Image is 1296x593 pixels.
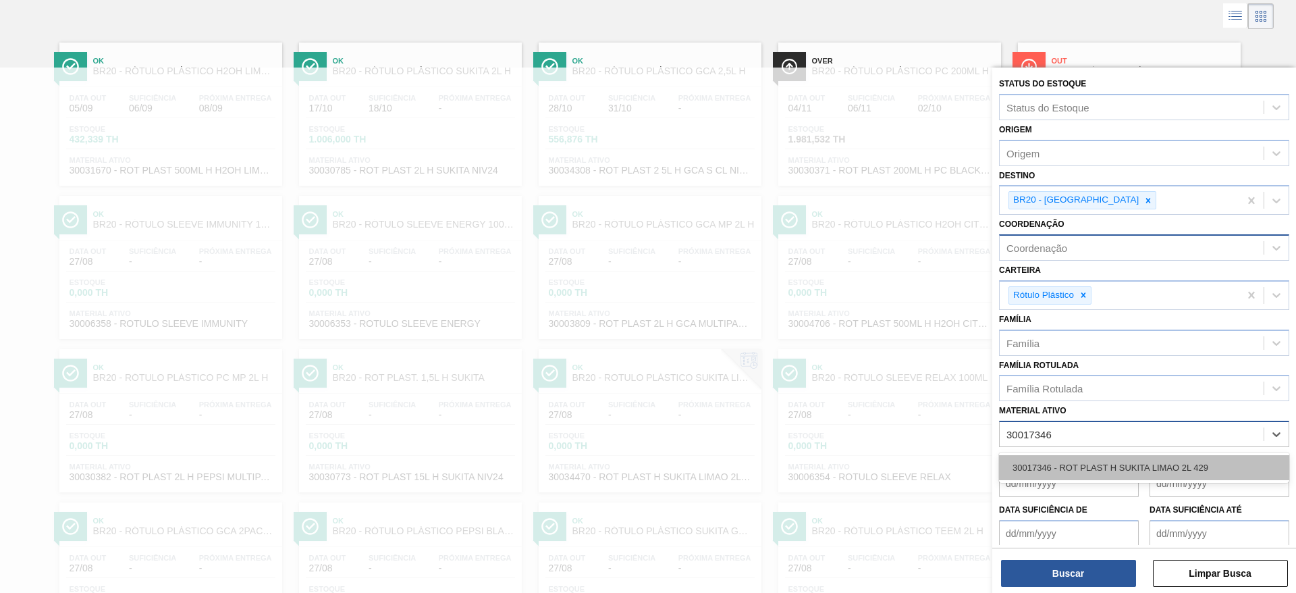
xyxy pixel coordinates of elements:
[1248,3,1274,29] div: Visão em Cards
[93,66,275,76] span: BR20 - RÓTULO PLÁSTICO H2OH LIMONETO 500ML H
[289,32,529,186] a: ÍconeOkBR20 - RÓTULO PLÁSTICO SUKITA 2L HData out17/10Suficiência18/10Próxima Entrega-Estoque1.00...
[93,57,275,65] span: Ok
[49,32,289,186] a: ÍconeOkBR20 - RÓTULO PLÁSTICO H2OH LIMONETO 500ML HData out05/09Suficiência06/09Próxima Entrega08...
[302,58,319,75] img: Ícone
[1150,505,1242,515] label: Data suficiência até
[529,32,768,186] a: ÍconeOkBR20 - RÓTULO PLÁSTICO GCA 2,5L HData out28/10Suficiência31/10Próxima Entrega-Estoque556,8...
[1009,287,1076,304] div: Rótulo Plástico
[1008,32,1247,186] a: ÍconeOutBR20 - RÓTULO PLÁSTICO PC ZERO 2L HData out27/08Suficiência10/11Próxima Entrega05/09Estoq...
[333,57,515,65] span: Ok
[781,58,798,75] img: Ícone
[1006,147,1039,159] div: Origem
[768,32,1008,186] a: ÍconeOverBR20 - RÓTULO PLÁSTICO PC 200ML HData out04/11Suficiência06/11Próxima Entrega02/10Estoqu...
[1021,58,1037,75] img: Ícone
[1150,470,1289,497] input: dd/mm/yyyy
[999,455,1289,480] div: 30017346 - ROT PLAST H SUKITA LIMAO 2L 429
[1006,337,1039,349] div: Família
[572,57,755,65] span: Ok
[999,470,1139,497] input: dd/mm/yyyy
[999,520,1139,547] input: dd/mm/yyyy
[1006,242,1067,254] div: Coordenação
[999,315,1031,324] label: Família
[999,125,1032,134] label: Origem
[999,265,1041,275] label: Carteira
[1052,66,1234,76] span: BR20 - RÓTULO PLÁSTICO PC ZERO 2L H
[1150,520,1289,547] input: dd/mm/yyyy
[999,171,1035,180] label: Destino
[999,220,1064,229] label: Coordenação
[999,406,1066,415] label: Material ativo
[999,505,1087,515] label: Data suficiência de
[572,66,755,76] span: BR20 - RÓTULO PLÁSTICO GCA 2,5L H
[1006,383,1083,394] div: Família Rotulada
[999,79,1086,88] label: Status do Estoque
[541,58,558,75] img: Ícone
[62,58,79,75] img: Ícone
[1006,101,1089,113] div: Status do Estoque
[1009,192,1141,209] div: BR20 - [GEOGRAPHIC_DATA]
[333,66,515,76] span: BR20 - RÓTULO PLÁSTICO SUKITA 2L H
[1223,3,1248,29] div: Visão em Lista
[1052,57,1234,65] span: Out
[812,66,994,76] span: BR20 - RÓTULO PLÁSTICO PC 200ML H
[999,361,1079,370] label: Família Rotulada
[812,57,994,65] span: Over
